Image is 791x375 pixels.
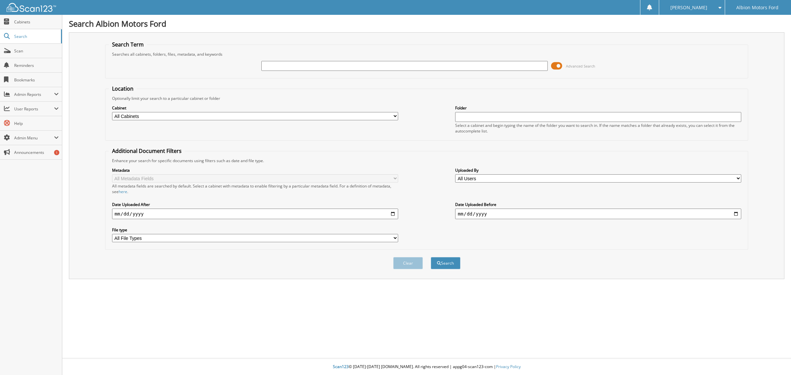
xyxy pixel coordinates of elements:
legend: Location [109,85,137,92]
span: Advanced Search [566,64,595,69]
label: Date Uploaded After [112,202,398,207]
div: Enhance your search for specific documents using filters such as date and file type. [109,158,745,163]
label: Uploaded By [455,167,741,173]
input: end [455,209,741,219]
span: Admin Reports [14,92,54,97]
a: here [119,189,127,194]
span: Cabinets [14,19,59,25]
span: User Reports [14,106,54,112]
div: 1 [54,150,59,155]
div: Searches all cabinets, folders, files, metadata, and keywords [109,51,745,57]
div: All metadata fields are searched by default. Select a cabinet with metadata to enable filtering b... [112,183,398,194]
span: Bookmarks [14,77,59,83]
span: Help [14,121,59,126]
div: Select a cabinet and begin typing the name of the folder you want to search in. If the name match... [455,123,741,134]
span: Reminders [14,63,59,68]
div: Optionally limit your search to a particular cabinet or folder [109,96,745,101]
legend: Additional Document Filters [109,147,185,155]
button: Clear [393,257,423,269]
label: Cabinet [112,105,398,111]
div: © [DATE]-[DATE] [DOMAIN_NAME]. All rights reserved | appg04-scan123-com | [62,359,791,375]
span: Albion Motors Ford [736,6,778,10]
span: Search [14,34,58,39]
span: Admin Menu [14,135,54,141]
label: Date Uploaded Before [455,202,741,207]
label: File type [112,227,398,233]
label: Metadata [112,167,398,173]
h1: Search Albion Motors Ford [69,18,784,29]
button: Search [431,257,460,269]
input: start [112,209,398,219]
span: Announcements [14,150,59,155]
span: Scan [14,48,59,54]
label: Folder [455,105,741,111]
a: Privacy Policy [496,364,521,369]
span: Scan123 [333,364,349,369]
img: scan123-logo-white.svg [7,3,56,12]
iframe: Chat Widget [758,343,791,375]
legend: Search Term [109,41,147,48]
span: [PERSON_NAME] [670,6,707,10]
